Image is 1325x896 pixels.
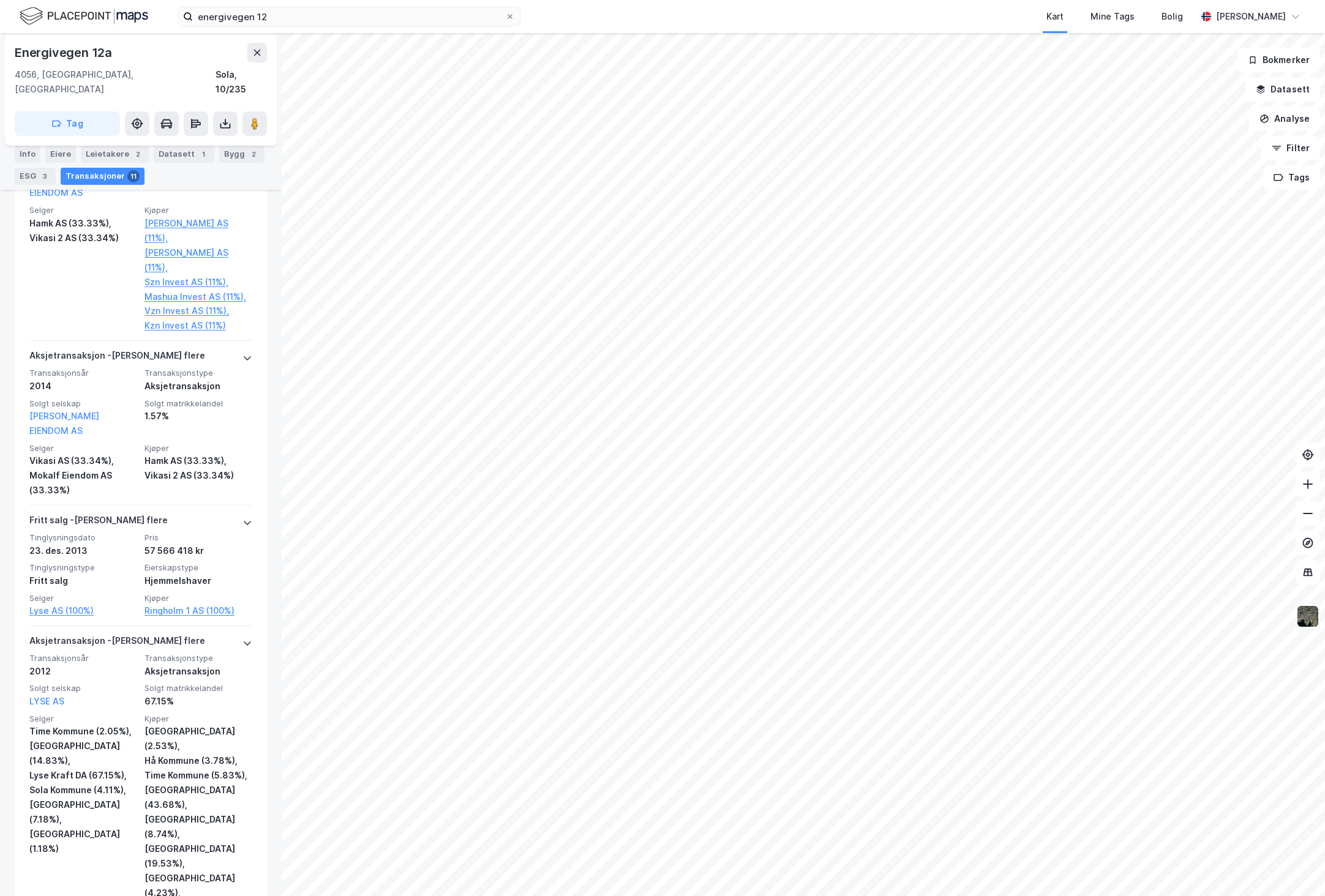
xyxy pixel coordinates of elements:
[145,245,252,275] a: [PERSON_NAME] AS (11%),
[1237,48,1320,72] button: Bokmerker
[15,43,114,62] div: Energivegen 12a
[1249,106,1320,131] button: Analyse
[1263,165,1320,190] button: Tags
[145,714,252,724] span: Kjøper
[29,724,137,739] div: Time Kommune (2.05%),
[29,368,137,378] span: Transaksjonsår
[145,653,252,663] span: Transaksjonstype
[29,714,137,724] span: Selger
[1090,9,1135,24] div: Mine Tags
[145,562,252,573] span: Eierskapstype
[145,398,252,409] span: Solgt matrikkelandel
[29,573,137,588] div: Fritt salg
[29,783,137,797] div: Sola Kommune (4.11%),
[219,146,265,163] div: Bygg
[29,443,137,454] span: Selger
[29,468,137,498] div: Mokalf Eiendom AS (33.33%)
[1296,605,1319,628] img: 9k=
[145,289,252,304] a: Mashua Invest AS (11%),
[29,411,99,436] a: [PERSON_NAME] EIENDOM AS
[145,812,252,842] div: [GEOGRAPHIC_DATA] (8.74%),
[145,664,252,679] div: Aksjetransaksjon
[145,304,252,318] a: Vzn Invest AS (11%),
[154,146,214,163] div: Datasett
[145,783,252,812] div: [GEOGRAPHIC_DATA] (43.68%),
[29,739,137,768] div: [GEOGRAPHIC_DATA] (14.83%),
[1216,9,1286,24] div: [PERSON_NAME]
[145,216,252,245] a: [PERSON_NAME] AS (11%),
[145,275,252,289] a: Szn Invest AS (11%),
[29,633,205,653] div: Aksjetransaksjon - [PERSON_NAME] flere
[29,398,137,409] span: Solgt selskap
[145,593,252,603] span: Kjøper
[15,111,120,136] button: Tag
[145,443,252,454] span: Kjøper
[1264,837,1325,896] div: Chatt-widget
[145,683,252,693] span: Solgt matrikkelandel
[61,168,145,185] div: Transaksjoner
[145,842,252,871] div: [GEOGRAPHIC_DATA] (19.53%),
[247,148,260,160] div: 2
[29,348,205,368] div: Aksjetransaksjon - [PERSON_NAME] flere
[29,653,137,663] span: Transaksjonsår
[127,170,140,182] div: 11
[145,468,252,483] div: Vikasi 2 AS (33.34%)
[29,603,137,618] a: Lyse AS (100%)
[45,146,76,163] div: Eiere
[20,6,148,27] img: logo.f888ab2527a4732fd821a326f86c7f29.svg
[29,216,137,231] div: Hamk AS (33.33%),
[216,67,267,97] div: Sola, 10/235
[29,797,137,827] div: [GEOGRAPHIC_DATA] (7.18%),
[145,573,252,588] div: Hjemmelshaver
[132,148,144,160] div: 2
[15,67,216,97] div: 4056, [GEOGRAPHIC_DATA], [GEOGRAPHIC_DATA]
[1261,136,1320,160] button: Filter
[197,148,209,160] div: 1
[29,454,137,468] div: Vikasi AS (33.34%),
[29,513,168,532] div: Fritt salg - [PERSON_NAME] flere
[1046,9,1064,24] div: Kart
[39,170,51,182] div: 3
[1264,837,1325,896] iframe: Chat Widget
[15,168,56,185] div: ESG
[145,368,252,378] span: Transaksjonstype
[145,694,252,709] div: 67.15%
[145,543,252,558] div: 57 566 418 kr
[29,231,137,245] div: Vikasi 2 AS (33.34%)
[193,7,505,26] input: Søk på adresse, matrikkel, gårdeiere, leietakere eller personer
[145,768,252,783] div: Time Kommune (5.83%),
[81,146,149,163] div: Leietakere
[29,532,137,543] span: Tinglysningsdato
[29,696,64,706] a: LYSE AS
[145,205,252,215] span: Kjøper
[1162,9,1183,24] div: Bolig
[145,603,252,618] a: Ringholm 1 AS (100%)
[29,543,137,558] div: 23. des. 2013
[1245,77,1320,102] button: Datasett
[29,205,137,215] span: Selger
[145,753,252,768] div: Hå Kommune (3.78%),
[29,664,137,679] div: 2012
[145,724,252,753] div: [GEOGRAPHIC_DATA] (2.53%),
[29,827,137,856] div: [GEOGRAPHIC_DATA] (1.18%)
[29,683,137,693] span: Solgt selskap
[145,318,252,333] a: Kzn Invest AS (11%)
[145,454,252,468] div: Hamk AS (33.33%),
[15,146,40,163] div: Info
[145,532,252,543] span: Pris
[29,593,137,603] span: Selger
[145,409,252,424] div: 1.57%
[29,379,137,394] div: 2014
[145,379,252,394] div: Aksjetransaksjon
[29,768,137,783] div: Lyse Kraft DA (67.15%),
[29,562,137,573] span: Tinglysningstype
